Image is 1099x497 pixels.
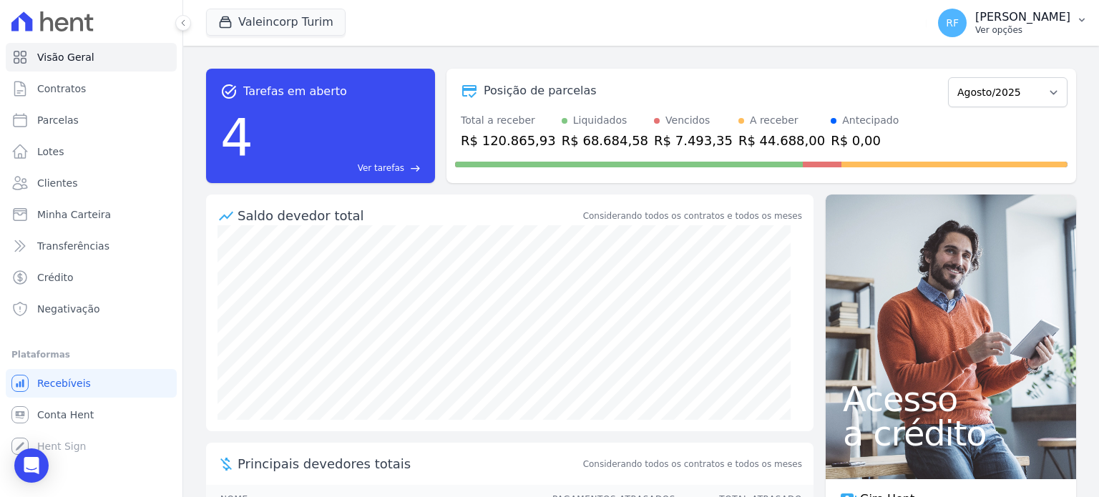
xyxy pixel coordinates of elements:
a: Visão Geral [6,43,177,72]
span: Recebíveis [37,376,91,390]
div: Antecipado [842,113,899,128]
span: Acesso [843,382,1059,416]
span: Considerando todos os contratos e todos os meses [583,458,802,471]
a: Recebíveis [6,369,177,398]
p: Ver opções [975,24,1070,36]
span: Conta Hent [37,408,94,422]
div: Posição de parcelas [484,82,597,99]
div: A receber [750,113,798,128]
a: Lotes [6,137,177,166]
div: Liquidados [573,113,627,128]
a: Crédito [6,263,177,292]
div: R$ 0,00 [831,131,899,150]
a: Parcelas [6,106,177,134]
div: 4 [220,100,253,174]
span: Lotes [37,144,64,159]
div: R$ 7.493,35 [654,131,733,150]
a: Conta Hent [6,400,177,429]
div: R$ 120.865,93 [461,131,556,150]
span: Ver tarefas [358,162,404,174]
button: Valeincorp Turim [206,9,346,36]
div: R$ 68.684,58 [562,131,648,150]
div: Vencidos [665,113,710,128]
a: Negativação [6,295,177,323]
a: Clientes [6,169,177,197]
span: task_alt [220,83,238,100]
span: a crédito [843,416,1059,451]
span: Principais devedores totais [238,454,580,473]
div: Total a receber [461,113,556,128]
div: Saldo devedor total [238,206,580,225]
div: R$ 44.688,00 [738,131,825,150]
span: Contratos [37,82,86,96]
a: Minha Carteira [6,200,177,229]
span: Negativação [37,302,100,316]
button: RF [PERSON_NAME] Ver opções [927,3,1099,43]
span: Crédito [37,270,74,285]
a: Transferências [6,232,177,260]
p: [PERSON_NAME] [975,10,1070,24]
span: Transferências [37,239,109,253]
div: Open Intercom Messenger [14,448,49,483]
span: east [410,163,421,174]
span: Clientes [37,176,77,190]
span: Parcelas [37,113,79,127]
div: Considerando todos os contratos e todos os meses [583,210,802,222]
a: Contratos [6,74,177,103]
a: Ver tarefas east [259,162,421,174]
div: Plataformas [11,346,171,363]
span: Tarefas em aberto [243,83,347,100]
span: Visão Geral [37,50,94,64]
span: Minha Carteira [37,207,111,222]
span: RF [946,18,959,28]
